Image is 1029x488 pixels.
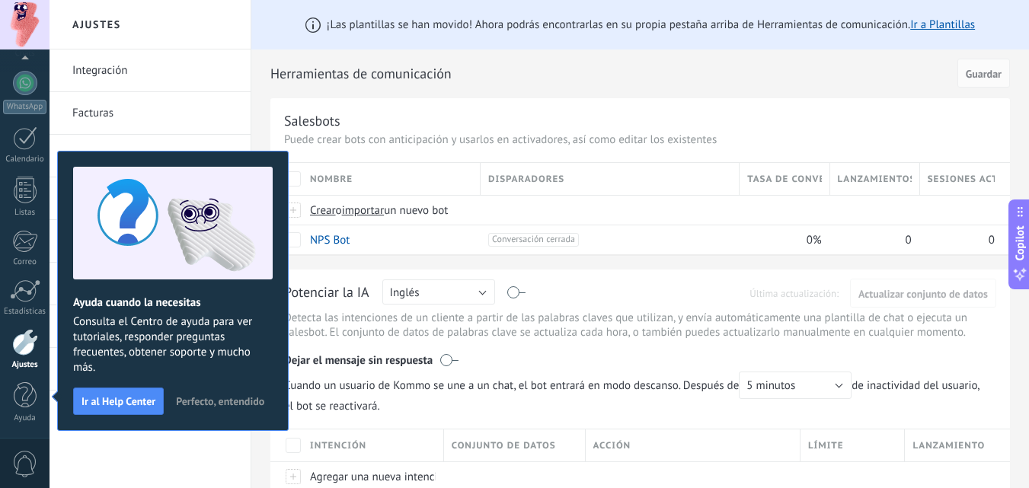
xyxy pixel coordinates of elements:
div: Listas [3,208,47,218]
p: Detecta las intenciones de un cliente a partir de las palabras claves que utilizan, y envía autom... [284,311,996,340]
a: Integración [72,49,235,92]
span: Perfecto, entendido [176,396,264,407]
li: Fuentes de conocimiento de IA [50,391,251,432]
button: Perfecto, entendido [169,390,271,413]
span: 5 minutos [746,378,795,393]
button: Ir al Help Center [73,388,164,415]
li: Integración [50,49,251,92]
a: Ajustes Generales [72,135,235,177]
div: Dejar el mensaje sin respuesta [284,343,996,372]
li: Ajustes Generales [50,135,251,177]
span: 0 [906,233,912,247]
span: Límite [808,439,844,453]
div: Potenciar la IA [284,283,369,303]
span: 0% [807,233,822,247]
span: Acción [593,439,631,453]
a: Facturas [72,92,235,135]
span: de inactividad del usuario, el bot se reactivará. [284,372,996,413]
span: Intención [310,439,366,453]
span: o [336,203,342,218]
span: Tasa de conversión [747,172,821,187]
span: Conjunto de datos [452,439,556,453]
div: 0% [740,225,822,254]
div: Ayuda [3,413,47,423]
span: 0 [989,233,995,247]
div: Ajustes [3,360,47,370]
p: Puede crear bots con anticipación y usarlos en activadores, así como editar los existentes [284,132,996,147]
button: Guardar [957,59,1010,88]
span: Ir al Help Center [81,396,155,407]
span: Guardar [966,69,1002,79]
span: Crear [310,203,336,218]
span: Lanzamiento [912,439,985,453]
div: 0 [920,225,995,254]
a: NPS Bot [310,233,350,247]
div: 0 [830,225,912,254]
span: Cuando un usuario de Kommo se une a un chat, el bot entrará en modo descanso. Después de [284,372,852,399]
span: Copilot [1012,225,1027,260]
li: Facturas [50,92,251,135]
span: Lanzamientos totales [838,172,912,187]
h2: Herramientas de comunicación [270,59,952,89]
div: Estadísticas [3,307,47,317]
span: importar [342,203,385,218]
span: Conversación cerrada [488,233,579,247]
span: un nuevo bot [384,203,448,218]
span: Disparadores [488,172,564,187]
div: Salesbots [284,112,340,129]
a: Ir a Plantillas [910,18,975,32]
span: Consulta el Centro de ayuda para ver tutoriales, responder preguntas frecuentes, obtener soporte ... [73,314,273,375]
div: WhatsApp [3,100,46,114]
button: 5 minutos [739,372,852,399]
span: Nombre [310,172,353,187]
div: Correo [3,257,47,267]
span: ¡Las plantillas se han movido! Ahora podrás encontrarlas en su propia pestaña arriba de Herramien... [327,18,975,32]
h2: Ayuda cuando la necesitas [73,295,273,310]
span: Sesiones activas [928,172,995,187]
div: Calendario [3,155,47,164]
span: Inglés [390,285,420,300]
button: Inglés [382,279,495,305]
